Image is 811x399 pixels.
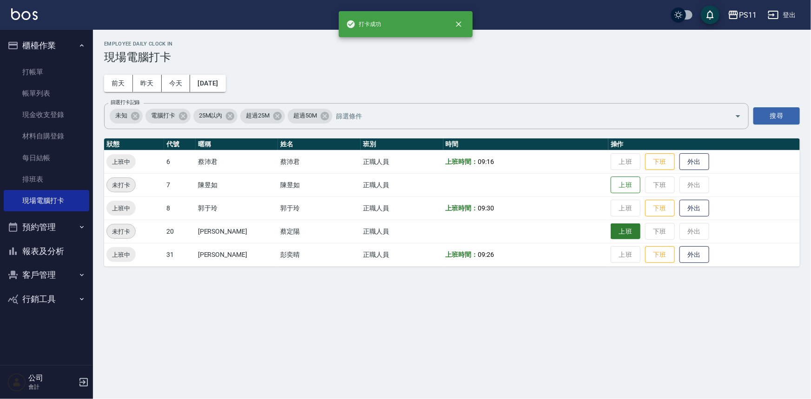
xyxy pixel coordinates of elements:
[164,173,195,196] td: 7
[478,158,494,165] span: 09:16
[361,150,443,173] td: 正職人員
[164,220,195,243] td: 20
[4,147,89,169] a: 每日結帳
[4,61,89,83] a: 打帳單
[4,263,89,287] button: 客戶管理
[443,138,608,150] th: 時間
[164,196,195,220] td: 8
[4,287,89,311] button: 行銷工具
[278,196,361,220] td: 郭于玲
[164,138,195,150] th: 代號
[679,246,709,263] button: 外出
[133,75,162,92] button: 昨天
[4,239,89,263] button: 報表及分析
[240,111,275,120] span: 超過25M
[278,243,361,266] td: 彭奕晴
[104,41,800,47] h2: Employee Daily Clock In
[731,109,745,124] button: Open
[7,373,26,392] img: Person
[446,158,478,165] b: 上班時間：
[4,190,89,211] a: 現場電腦打卡
[448,14,469,34] button: close
[679,200,709,217] button: 外出
[107,180,135,190] span: 未打卡
[196,138,278,150] th: 暱稱
[346,20,382,29] span: 打卡成功
[361,243,443,266] td: 正職人員
[278,173,361,196] td: 陳昱如
[104,51,800,64] h3: 現場電腦打卡
[679,153,709,170] button: 外出
[111,99,140,106] label: 篩選打卡記錄
[106,250,136,260] span: 上班中
[196,173,278,196] td: 陳昱如
[193,109,238,124] div: 25M以內
[4,33,89,58] button: 櫃檯作業
[4,104,89,125] a: 現金收支登錄
[240,109,285,124] div: 超過25M
[645,153,675,170] button: 下班
[110,109,143,124] div: 未知
[739,9,757,21] div: PS11
[145,109,191,124] div: 電腦打卡
[4,169,89,190] a: 排班表
[190,75,225,92] button: [DATE]
[11,8,38,20] img: Logo
[4,125,89,147] a: 材料自購登錄
[446,251,478,258] b: 上班時間：
[764,7,800,24] button: 登出
[278,150,361,173] td: 蔡沛君
[4,215,89,239] button: 預約管理
[106,203,136,213] span: 上班中
[608,138,800,150] th: 操作
[446,204,478,212] b: 上班時間：
[701,6,719,24] button: save
[361,173,443,196] td: 正職人員
[104,138,164,150] th: 狀態
[611,223,640,240] button: 上班
[278,220,361,243] td: 蔡定陽
[104,75,133,92] button: 前天
[278,138,361,150] th: 姓名
[164,243,195,266] td: 31
[478,204,494,212] span: 09:30
[28,373,76,383] h5: 公司
[361,138,443,150] th: 班別
[110,111,133,120] span: 未知
[288,109,332,124] div: 超過50M
[334,108,719,124] input: 篩選條件
[107,227,135,236] span: 未打卡
[478,251,494,258] span: 09:26
[753,107,800,124] button: 搜尋
[645,246,675,263] button: 下班
[288,111,323,120] span: 超過50M
[145,111,181,120] span: 電腦打卡
[196,196,278,220] td: 郭于玲
[164,150,195,173] td: 6
[193,111,228,120] span: 25M以內
[611,177,640,194] button: 上班
[724,6,760,25] button: PS11
[361,220,443,243] td: 正職人員
[162,75,191,92] button: 今天
[4,83,89,104] a: 帳單列表
[361,196,443,220] td: 正職人員
[196,150,278,173] td: 蔡沛君
[196,243,278,266] td: [PERSON_NAME]
[28,383,76,391] p: 會計
[106,157,136,167] span: 上班中
[645,200,675,217] button: 下班
[196,220,278,243] td: [PERSON_NAME]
